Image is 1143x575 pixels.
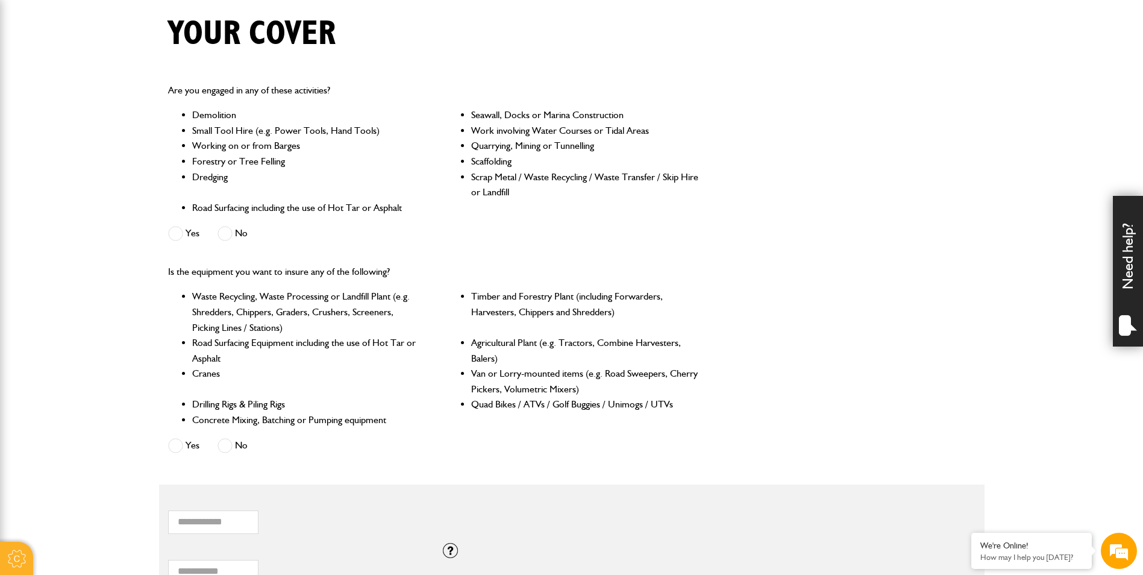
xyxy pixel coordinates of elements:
[168,226,199,241] label: Yes
[471,397,700,412] li: Quad Bikes / ATVs / Golf Buggies / Unimogs / UTVs
[20,67,51,84] img: d_20077148190_company_1631870298795_20077148190
[168,438,199,453] label: Yes
[63,68,202,83] div: Chat with us now
[198,6,227,35] div: Minimize live chat window
[471,138,700,154] li: Quarrying, Mining or Tunnelling
[471,123,700,139] li: Work involving Water Courses or Tidal Areas
[192,138,421,154] li: Working on or from Barges
[192,335,421,366] li: Road Surfacing Equipment including the use of Hot Tar or Asphalt
[471,289,700,335] li: Timber and Forestry Plant (including Forwarders, Harvesters, Chippers and Shredders)
[471,169,700,200] li: Scrap Metal / Waste Recycling / Waste Transfer / Skip Hire or Landfill
[192,154,421,169] li: Forestry or Tree Felling
[192,289,421,335] li: Waste Recycling, Waste Processing or Landfill Plant (e.g. Shredders, Chippers, Graders, Crushers,...
[192,169,421,200] li: Dredging
[168,264,700,280] p: Is the equipment you want to insure any of the following?
[192,366,421,397] li: Cranes
[471,154,700,169] li: Scaffolding
[16,218,220,361] textarea: Type your message and hit 'Enter'
[1113,196,1143,347] div: Need help?
[168,83,700,98] p: Are you engaged in any of these activities?
[471,335,700,366] li: Agricultural Plant (e.g. Tractors, Combine Harvesters, Balers)
[192,123,421,139] li: Small Tool Hire (e.g. Power Tools, Hand Tools)
[471,107,700,123] li: Seawall, Docks or Marina Construction
[218,226,248,241] label: No
[16,147,220,174] input: Enter your email address
[192,107,421,123] li: Demolition
[164,371,219,388] em: Start Chat
[16,112,220,138] input: Enter your last name
[192,397,421,412] li: Drilling Rigs & Piling Rigs
[471,366,700,397] li: Van or Lorry-mounted items (e.g. Road Sweepers, Cherry Pickers, Volumetric Mixers)
[192,200,421,216] li: Road Surfacing including the use of Hot Tar or Asphalt
[168,14,336,54] h1: Your cover
[980,541,1083,551] div: We're Online!
[16,183,220,209] input: Enter your phone number
[218,438,248,453] label: No
[980,553,1083,562] p: How may I help you today?
[192,412,421,428] li: Concrete Mixing, Batching or Pumping equipment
